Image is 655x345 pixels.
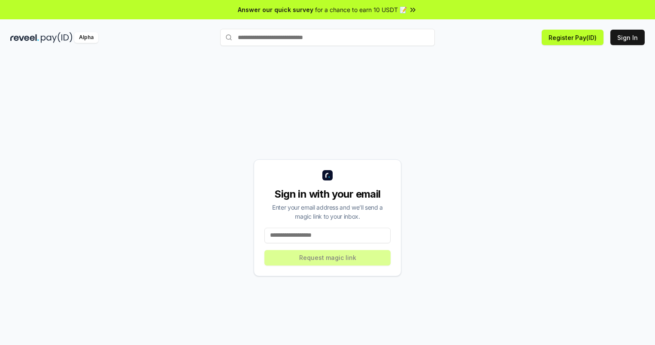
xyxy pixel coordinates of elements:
div: Alpha [74,32,98,43]
span: Answer our quick survey [238,5,313,14]
div: Enter your email address and we’ll send a magic link to your inbox. [264,203,391,221]
img: pay_id [41,32,73,43]
span: for a chance to earn 10 USDT 📝 [315,5,407,14]
img: reveel_dark [10,32,39,43]
button: Sign In [610,30,645,45]
button: Register Pay(ID) [542,30,603,45]
div: Sign in with your email [264,187,391,201]
img: logo_small [322,170,333,180]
